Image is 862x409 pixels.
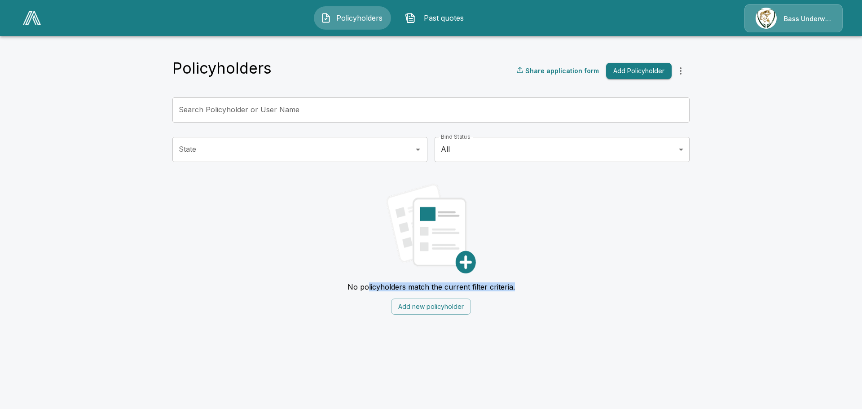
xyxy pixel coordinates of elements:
[441,133,470,141] label: Bind Status
[606,63,672,79] button: Add Policyholder
[435,137,690,162] div: All
[412,143,424,156] button: Open
[603,63,672,79] a: Add Policyholder
[391,302,471,311] a: Add new policyholder
[335,13,384,23] span: Policyholders
[525,66,599,75] p: Share application form
[672,62,690,80] button: more
[391,299,471,315] button: Add new policyholder
[314,6,391,30] button: Policyholders IconPolicyholders
[347,282,515,291] p: No policyholders match the current filter criteria.
[419,13,469,23] span: Past quotes
[172,59,272,78] h4: Policyholders
[398,6,475,30] button: Past quotes IconPast quotes
[405,13,416,23] img: Past quotes Icon
[321,13,331,23] img: Policyholders Icon
[23,11,41,25] img: AA Logo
